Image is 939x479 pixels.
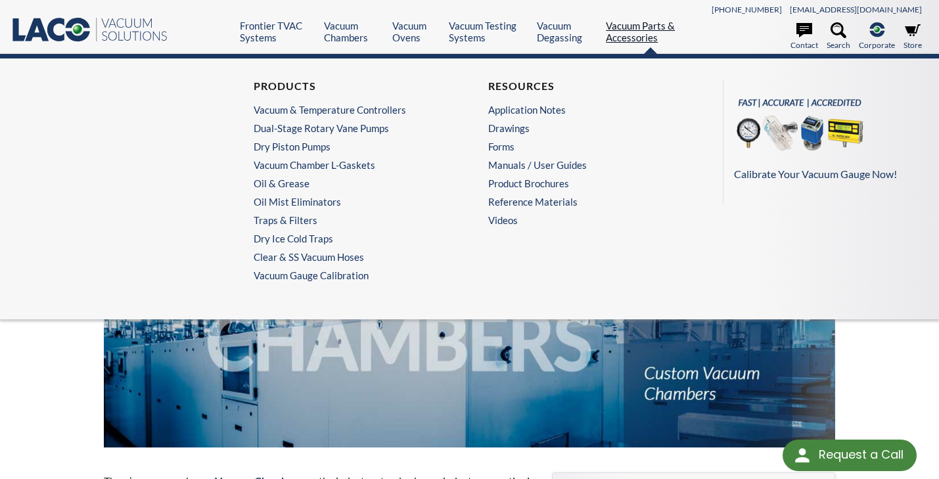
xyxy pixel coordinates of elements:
a: Vacuum Chamber L-Gaskets [254,159,444,171]
a: Store [904,22,922,51]
p: Calibrate Your Vacuum Gauge Now! [734,166,920,183]
a: Vacuum Testing Systems [449,20,526,43]
a: Vacuum Ovens [392,20,440,43]
a: Reference Materials [488,196,679,208]
a: Vacuum Chambers [324,20,382,43]
a: Manuals / User Guides [488,159,679,171]
a: Traps & Filters [254,214,444,226]
a: [EMAIL_ADDRESS][DOMAIN_NAME] [790,5,922,14]
a: Forms [488,141,679,152]
a: Vacuum & Temperature Controllers [254,104,444,116]
a: Videos [488,214,685,226]
h4: Resources [488,80,679,93]
a: Vacuum Parts & Accessories [606,20,696,43]
img: round button [792,445,813,466]
a: Dry Ice Cold Traps [254,233,444,244]
a: Calibrate Your Vacuum Gauge Now! [734,90,920,183]
img: Menu_Pod_VacGauges.png [734,90,865,164]
a: Application Notes [488,104,679,116]
a: Frontier TVAC Systems [240,20,313,43]
a: Dry Piston Pumps [254,141,444,152]
a: Vacuum Degassing [537,20,597,43]
a: Oil & Grease [254,177,444,189]
h4: Products [254,80,444,93]
a: Vacuum Gauge Calibration [254,269,451,281]
a: Contact [790,22,818,51]
a: Drawings [488,122,679,134]
div: Request a Call [783,440,917,471]
a: Oil Mist Eliminators [254,196,444,208]
span: Corporate [859,39,895,51]
a: Dual-Stage Rotary Vane Pumps [254,122,444,134]
a: Clear & SS Vacuum Hoses [254,251,444,263]
a: Product Brochures [488,177,679,189]
a: Search [827,22,850,51]
a: [PHONE_NUMBER] [712,5,782,14]
div: Request a Call [819,440,904,470]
